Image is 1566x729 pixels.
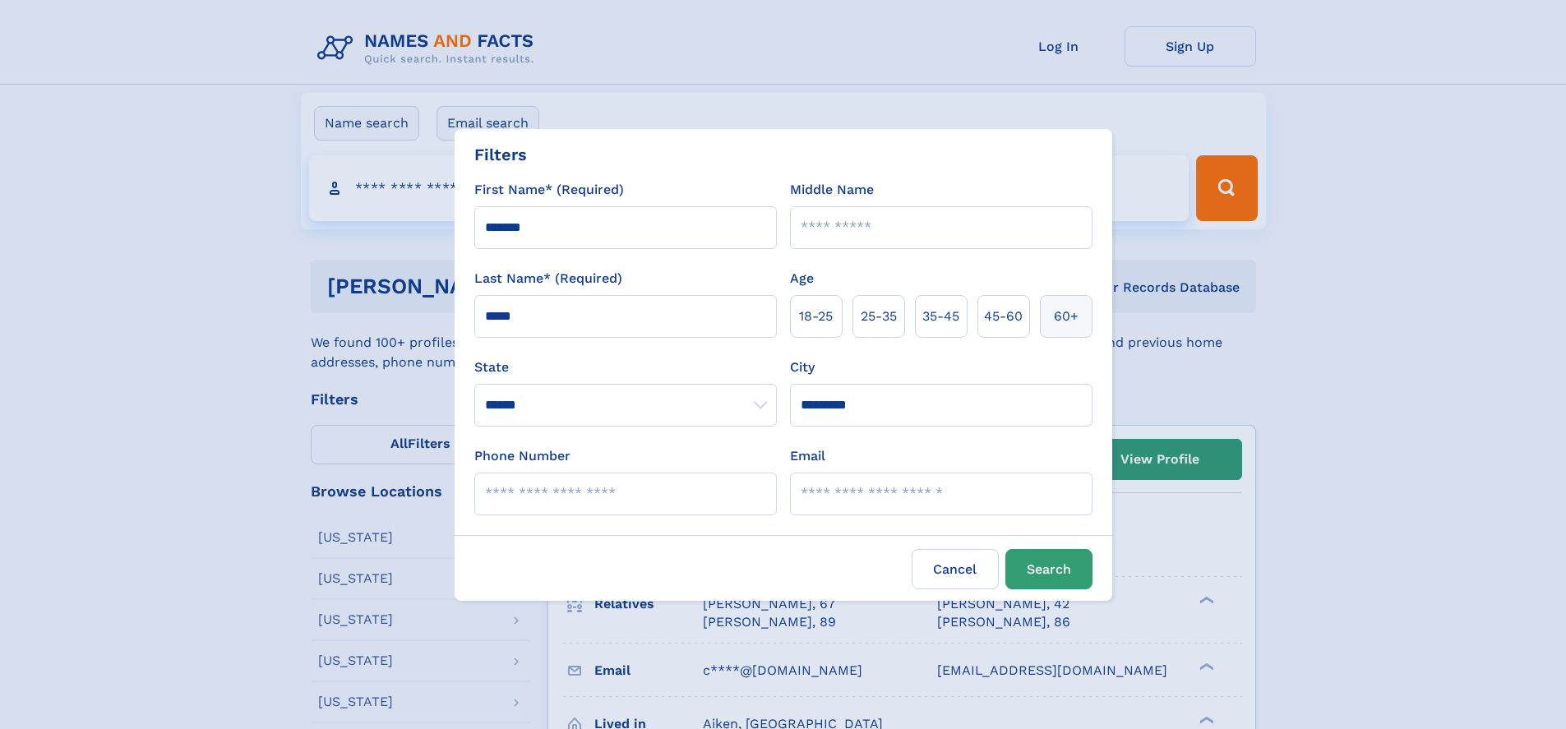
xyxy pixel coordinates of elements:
span: 25‑35 [861,307,897,326]
label: Middle Name [790,180,874,200]
label: Age [790,269,814,288]
label: Cancel [912,549,999,589]
span: 18‑25 [799,307,833,326]
div: Filters [474,142,527,167]
label: State [474,358,777,377]
label: Email [790,446,825,466]
label: Last Name* (Required) [474,269,622,288]
label: Phone Number [474,446,571,466]
span: 35‑45 [922,307,959,326]
label: First Name* (Required) [474,180,624,200]
button: Search [1005,549,1093,589]
span: 60+ [1054,307,1079,326]
span: 45‑60 [984,307,1023,326]
label: City [790,358,815,377]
